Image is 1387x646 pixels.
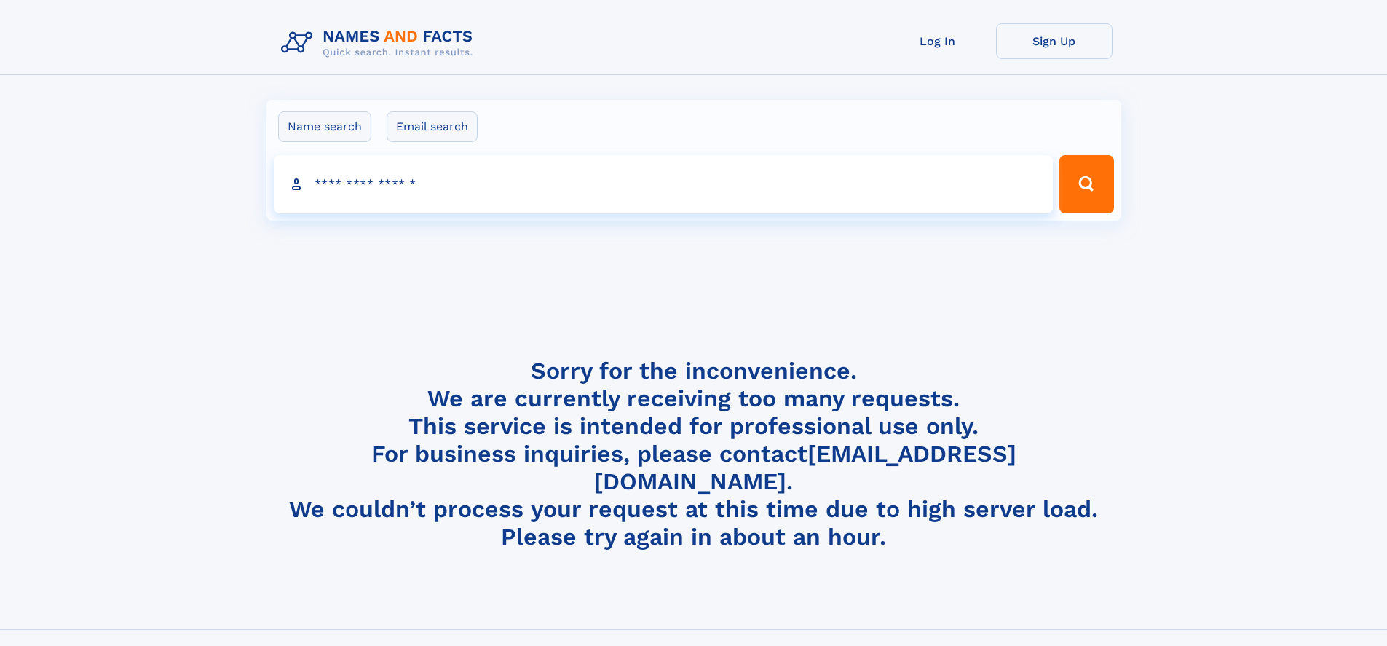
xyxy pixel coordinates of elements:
[278,111,371,142] label: Name search
[387,111,478,142] label: Email search
[1059,155,1113,213] button: Search Button
[594,440,1016,495] a: [EMAIL_ADDRESS][DOMAIN_NAME]
[880,23,996,59] a: Log In
[274,155,1054,213] input: search input
[996,23,1113,59] a: Sign Up
[275,357,1113,551] h4: Sorry for the inconvenience. We are currently receiving too many requests. This service is intend...
[275,23,485,63] img: Logo Names and Facts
